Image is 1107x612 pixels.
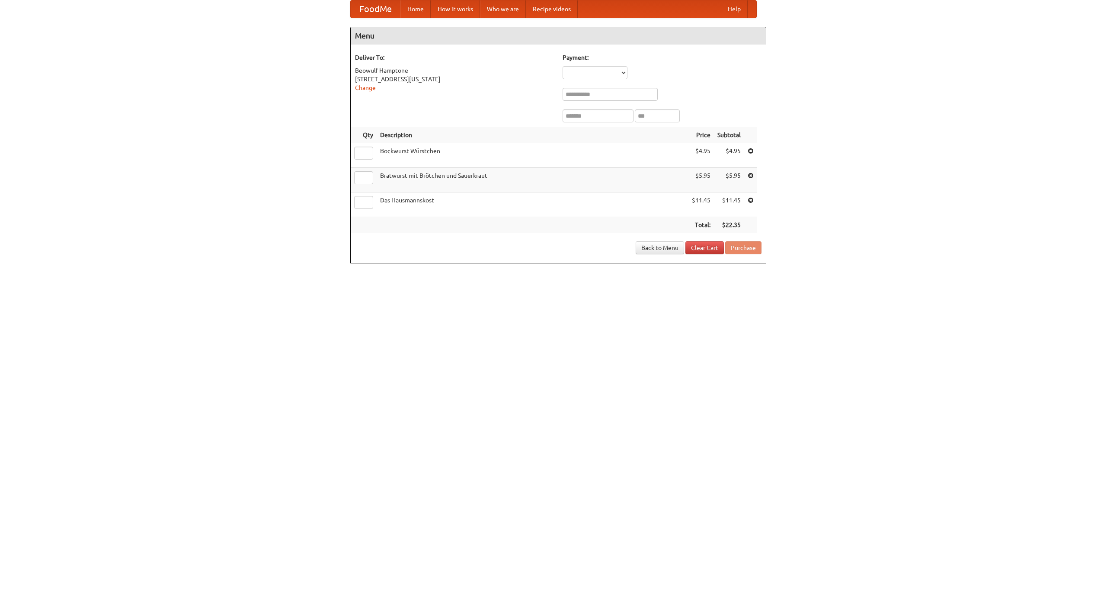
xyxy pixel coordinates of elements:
[688,192,714,217] td: $11.45
[480,0,526,18] a: Who we are
[563,53,761,62] h5: Payment:
[688,168,714,192] td: $5.95
[351,0,400,18] a: FoodMe
[636,241,684,254] a: Back to Menu
[355,66,554,75] div: Beowulf Hamptone
[355,84,376,91] a: Change
[688,127,714,143] th: Price
[355,75,554,83] div: [STREET_ADDRESS][US_STATE]
[377,127,688,143] th: Description
[714,127,744,143] th: Subtotal
[377,143,688,168] td: Bockwurst Würstchen
[400,0,431,18] a: Home
[714,143,744,168] td: $4.95
[355,53,554,62] h5: Deliver To:
[714,192,744,217] td: $11.45
[688,143,714,168] td: $4.95
[721,0,748,18] a: Help
[377,168,688,192] td: Bratwurst mit Brötchen und Sauerkraut
[431,0,480,18] a: How it works
[377,192,688,217] td: Das Hausmannskost
[725,241,761,254] button: Purchase
[685,241,724,254] a: Clear Cart
[351,127,377,143] th: Qty
[351,27,766,45] h4: Menu
[688,217,714,233] th: Total:
[714,168,744,192] td: $5.95
[526,0,578,18] a: Recipe videos
[714,217,744,233] th: $22.35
